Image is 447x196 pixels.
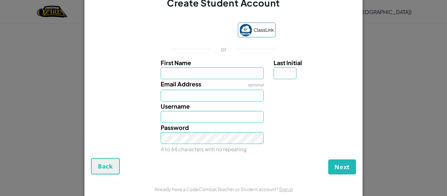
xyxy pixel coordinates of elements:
iframe: Sign in with Google Button [168,24,235,38]
small: 4 to 64 characters with no repeating [161,146,246,152]
span: Back [98,162,113,170]
span: ClassLink [254,25,274,35]
p: or [221,45,227,53]
span: Username [161,102,190,110]
a: Sign in [279,186,293,192]
span: Email Address [161,80,201,88]
span: Last Initial [274,59,302,66]
button: Back [91,158,120,174]
span: Next [334,163,350,171]
img: classlink-logo-small.png [240,24,252,36]
span: First Name [161,59,191,66]
span: Already have a CodeCombat Teacher or Student account? [154,186,279,192]
span: Password [161,124,189,131]
span: optional [248,82,264,87]
button: Next [328,159,356,174]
